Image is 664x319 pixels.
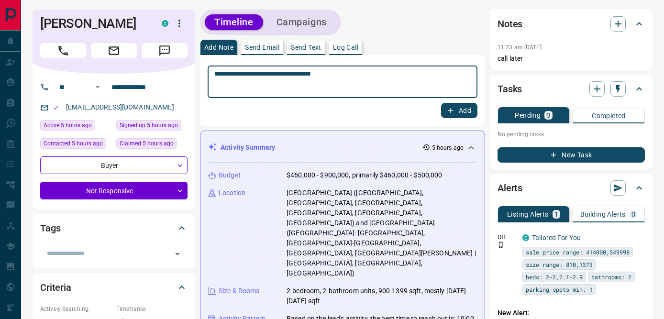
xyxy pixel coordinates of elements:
[116,120,188,133] div: Tue Oct 14 2025
[526,272,583,282] span: beds: 2-2,2.1-2.9
[498,242,504,248] svg: Push Notification Only
[92,81,103,93] button: Open
[208,139,477,156] div: Activity Summary5 hours ago
[498,77,645,100] div: Tasks
[287,188,477,278] p: [GEOGRAPHIC_DATA] ([GEOGRAPHIC_DATA], [GEOGRAPHIC_DATA], [GEOGRAPHIC_DATA], [GEOGRAPHIC_DATA], [G...
[267,14,336,30] button: Campaigns
[498,44,542,51] p: 11:23 am [DATE]
[498,308,645,318] p: New Alert:
[116,138,188,152] div: Tue Oct 14 2025
[171,247,184,261] button: Open
[219,170,241,180] p: Budget
[580,211,626,218] p: Building Alerts
[498,127,645,142] p: No pending tasks
[44,121,92,130] span: Active 5 hours ago
[162,20,168,27] div: condos.ca
[498,54,645,64] p: call later
[120,121,178,130] span: Signed up 5 hours ago
[522,234,529,241] div: condos.ca
[498,180,522,196] h2: Alerts
[333,44,358,51] p: Log Call
[40,280,71,295] h2: Criteria
[631,211,635,218] p: 0
[498,147,645,163] button: New Task
[532,234,581,242] a: Tailored For You
[526,247,630,257] span: sale price range: 414000,549998
[40,182,188,199] div: Not Responsive
[40,120,111,133] div: Tue Oct 14 2025
[441,103,477,118] button: Add
[546,112,550,119] p: 0
[204,44,233,51] p: Add Note
[116,305,188,313] p: Timeframe:
[221,143,275,153] p: Activity Summary
[53,104,59,111] svg: Email Valid
[592,112,626,119] p: Completed
[44,139,103,148] span: Contacted 5 hours ago
[515,112,541,119] p: Pending
[498,16,522,32] h2: Notes
[142,43,188,58] span: Message
[526,260,593,269] span: size range: 810,1373
[40,43,86,58] span: Call
[245,44,279,51] p: Send Email
[219,188,245,198] p: Location
[498,176,645,199] div: Alerts
[287,170,443,180] p: $460,000 - $900,000, primarily $460,000 - $500,000
[40,276,188,299] div: Criteria
[91,43,137,58] span: Email
[554,211,558,218] p: 1
[291,44,321,51] p: Send Text
[66,103,174,111] a: [EMAIL_ADDRESS][DOMAIN_NAME]
[526,285,593,294] span: parking spots min: 1
[40,16,147,31] h1: [PERSON_NAME]
[40,156,188,174] div: Buyer
[498,233,517,242] p: Off
[40,138,111,152] div: Tue Oct 14 2025
[205,14,263,30] button: Timeline
[40,217,188,240] div: Tags
[287,286,477,306] p: 2-bedroom, 2-bathroom units, 900-1399 sqft, mostly [DATE]-[DATE] sqft
[120,139,174,148] span: Claimed 5 hours ago
[591,272,631,282] span: bathrooms: 2
[40,305,111,313] p: Actively Searching:
[219,286,260,296] p: Size & Rooms
[507,211,549,218] p: Listing Alerts
[498,12,645,35] div: Notes
[498,81,522,97] h2: Tasks
[40,220,60,236] h2: Tags
[432,143,464,152] p: 5 hours ago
